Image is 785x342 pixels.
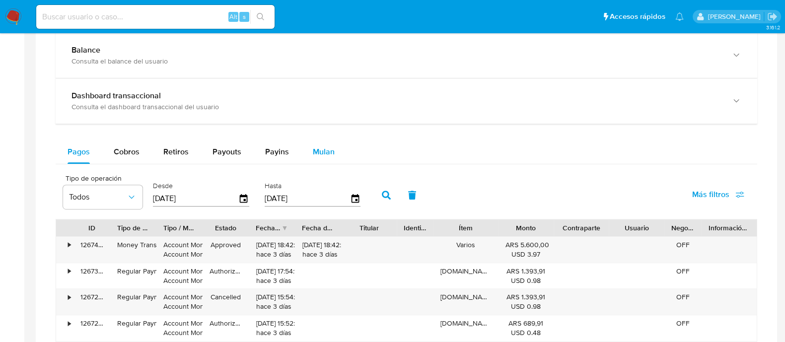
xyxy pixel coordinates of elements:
[708,12,764,21] p: milagros.cisterna@mercadolibre.com
[767,11,778,22] a: Salir
[610,11,665,22] span: Accesos rápidos
[675,12,684,21] a: Notificaciones
[229,12,237,21] span: Alt
[250,10,271,24] button: search-icon
[36,10,275,23] input: Buscar usuario o caso...
[243,12,246,21] span: s
[766,23,780,31] span: 3.161.2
